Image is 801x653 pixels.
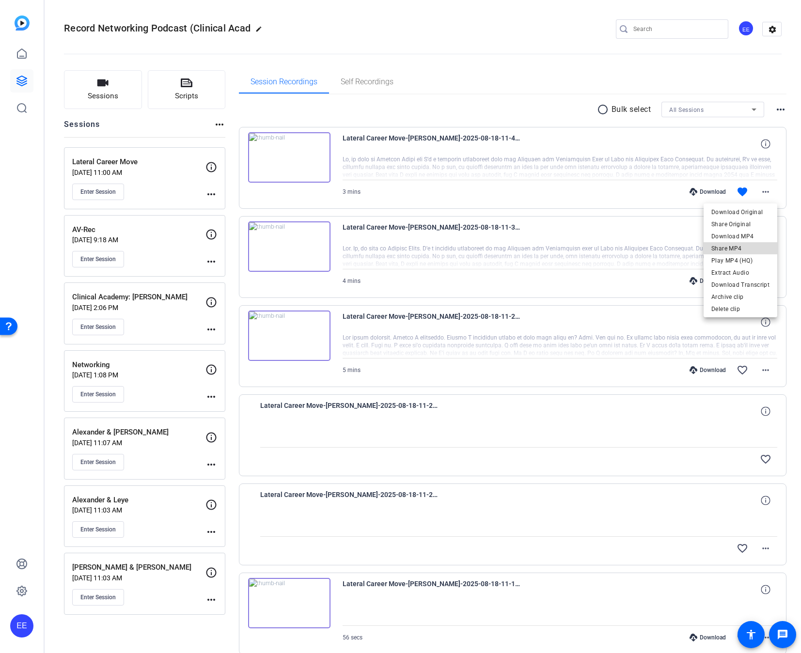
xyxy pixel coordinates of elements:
[711,243,770,254] span: Share MP4
[711,291,770,303] span: Archive clip
[711,279,770,291] span: Download Transcript
[711,218,770,230] span: Share Original
[711,267,770,279] span: Extract Audio
[711,231,770,242] span: Download MP4
[711,255,770,266] span: Play MP4 (HQ)
[711,303,770,315] span: Delete clip
[711,206,770,218] span: Download Original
